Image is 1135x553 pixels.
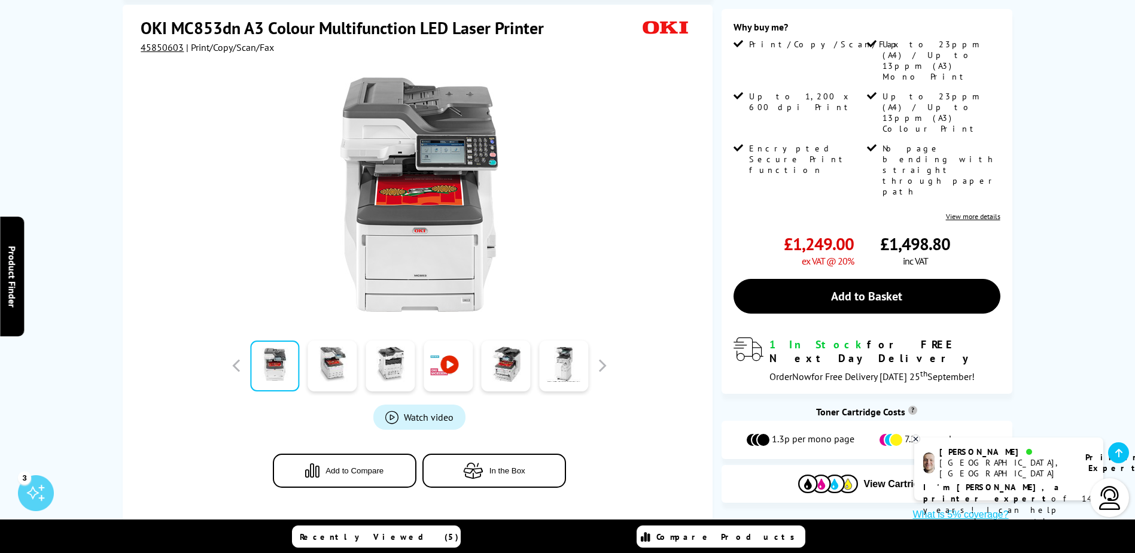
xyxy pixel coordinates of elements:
[722,406,1012,418] div: Toner Cartridge Costs
[920,368,927,379] sup: th
[880,233,950,255] span: £1,498.80
[905,433,988,447] span: 7.2p per colour page
[883,143,997,197] span: No page bending with straight through paper path
[325,466,384,475] span: Add to Compare
[792,370,811,382] span: Now
[469,39,562,50] span: Specification
[278,39,352,50] span: Overview
[179,34,254,56] span: Key Features
[883,91,997,134] span: Up to 23ppm (A4) / Up to 13ppm (A3) Colour Print
[734,338,1000,382] div: modal_delivery
[822,39,882,50] span: Reviews
[734,279,1000,314] a: Add to Basket
[798,475,858,493] img: Cartridges
[946,212,1000,221] a: View more details
[769,338,867,351] span: 1 In Stock
[784,233,854,255] span: £1,249.00
[769,370,975,382] span: Order for Free Delivery [DATE] 25 September!
[864,479,936,490] span: View Cartridges
[953,38,963,50] img: user-headset-duotone.svg
[923,452,935,473] img: ashley-livechat.png
[273,454,416,488] button: Add to Compare
[903,255,928,267] span: inc VAT
[731,474,1003,494] button: View Cartridges
[656,531,801,542] span: Compare Products
[769,338,1000,365] div: for FREE Next Day Delivery
[909,509,1012,521] button: What is 5% coverage?
[749,143,864,175] span: Encrypted Secure Print function
[772,433,854,447] span: 1.3p per mono page
[376,34,445,56] span: Similar Printers
[908,406,917,415] sup: Cost per page
[802,255,854,267] span: ex VAT @ 20%
[637,525,805,548] a: Compare Products
[586,29,693,61] span: Cartridges & Accessories
[939,457,1070,479] div: [GEOGRAPHIC_DATA], [GEOGRAPHIC_DATA]
[422,454,566,488] button: In the Box
[923,482,1063,504] b: I'm [PERSON_NAME], a printer expert
[300,531,459,542] span: Recently Viewed (5)
[292,525,461,548] a: Recently Viewed (5)
[489,466,525,475] span: In the Box
[302,77,537,312] img: OKI MC853dn
[1098,486,1122,510] img: user-headset-light.svg
[939,446,1070,457] div: [PERSON_NAME]
[717,34,798,56] span: Customer Questions
[906,34,947,56] span: Live Chat
[373,405,465,430] a: Product_All_Videos
[923,482,1094,539] p: of 14 years! I can help you choose the right product
[18,471,31,484] div: 3
[749,91,864,113] span: Up to 1,200 x 600 dpi Print
[6,246,18,308] span: Product Finder
[404,411,454,423] span: Watch video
